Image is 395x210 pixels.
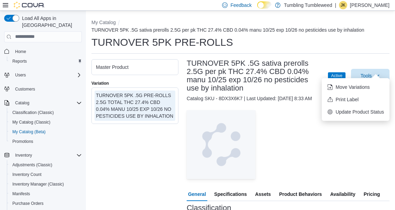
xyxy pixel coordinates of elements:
[284,1,332,9] p: Tumbling Tumbleweed
[10,137,36,146] a: Promotions
[7,56,85,66] button: Reports
[96,64,174,71] div: Master Product
[12,172,42,177] span: Inventory Count
[12,201,44,206] span: Purchase Orders
[336,84,384,91] span: Move Variations
[10,128,48,136] a: My Catalog (Beta)
[279,187,322,201] span: Product Behaviors
[10,118,82,126] span: My Catalog (Classic)
[96,92,174,119] div: TURNOVER 5PK .5G PRE-ROLLS 2.5G TOTAL THC 27.4% CBD 0.04% MANU 10/25 EXP 10/26 NO PESTICIDES USE ...
[188,187,206,201] span: General
[12,71,29,79] button: Users
[230,2,251,9] span: Feedback
[91,81,109,86] label: Variation
[12,85,38,93] a: Customers
[10,180,67,188] a: Inventory Manager (Classic)
[257,1,272,9] input: Dark Mode
[187,95,389,102] div: Catalog SKU - 8DX3X6K7 | Last Updated: [DATE] 8:33 AM
[12,71,82,79] span: Users
[91,20,116,25] button: My Catalog
[187,110,255,179] img: Image for Cova Placeholder
[10,128,82,136] span: My Catalog (Beta)
[10,57,30,65] a: Reports
[328,72,345,79] span: Active
[1,70,85,80] button: Users
[10,170,82,179] span: Inventory Count
[15,49,26,54] span: Home
[351,69,389,83] button: Tools
[14,2,45,9] img: Cova
[91,27,364,33] button: TURNOVER 5PK .5G sativa prerolls 2.5G per pk THC 27.4% CBD 0.04% manu 10/25 exp 10/26 no pesticid...
[10,161,82,169] span: Adjustments (Classic)
[10,118,53,126] a: My Catalog (Classic)
[12,162,52,168] span: Adjustments (Classic)
[187,59,321,92] h3: TURNOVER 5PK .5G sativa prerolls 2.5G per pk THC 27.4% CBD 0.04% manu 10/25 exp 10/26 no pesticid...
[12,191,30,197] span: Manifests
[341,1,345,9] span: JK
[325,81,387,93] button: Move Variations
[339,1,347,9] div: Jessica Knight
[335,1,336,9] p: |
[350,1,389,9] p: [PERSON_NAME]
[10,170,44,179] a: Inventory Count
[91,19,389,34] nav: An example of EuiBreadcrumbs
[12,110,54,115] span: Classification (Classic)
[7,189,85,199] button: Manifests
[325,106,387,118] button: Update Product Status
[10,161,55,169] a: Adjustments (Classic)
[19,15,82,29] span: Load All Apps in [GEOGRAPHIC_DATA]
[1,84,85,94] button: Customers
[7,170,85,179] button: Inventory Count
[12,151,35,159] button: Inventory
[12,151,82,159] span: Inventory
[12,48,29,56] a: Home
[15,100,29,106] span: Catalog
[15,72,26,78] span: Users
[255,187,271,201] span: Assets
[12,119,51,125] span: My Catalog (Classic)
[10,199,82,208] span: Purchase Orders
[12,99,82,107] span: Catalog
[214,187,247,201] span: Specifications
[7,127,85,137] button: My Catalog (Beta)
[10,108,57,117] a: Classification (Classic)
[1,98,85,108] button: Catalog
[336,108,384,115] span: Update Product Status
[10,199,46,208] a: Purchase Orders
[361,72,372,79] span: Tools
[331,73,342,79] span: Active
[12,85,82,93] span: Customers
[12,139,33,144] span: Promotions
[7,108,85,117] button: Classification (Classic)
[91,35,233,49] h1: TURNOVER 5PK PRE-ROLLS
[10,57,82,65] span: Reports
[10,108,82,117] span: Classification (Classic)
[12,99,32,107] button: Catalog
[12,181,64,187] span: Inventory Manager (Classic)
[325,93,387,106] button: Print Label
[10,190,82,198] span: Manifests
[12,47,82,56] span: Home
[12,59,27,64] span: Reports
[15,86,35,92] span: Customers
[1,150,85,160] button: Inventory
[10,180,82,188] span: Inventory Manager (Classic)
[7,117,85,127] button: My Catalog (Classic)
[7,199,85,208] button: Purchase Orders
[15,153,32,158] span: Inventory
[7,160,85,170] button: Adjustments (Classic)
[7,179,85,189] button: Inventory Manager (Classic)
[12,129,46,135] span: My Catalog (Beta)
[330,187,355,201] span: Availability
[10,190,33,198] a: Manifests
[364,187,380,201] span: Pricing
[1,46,85,56] button: Home
[10,137,82,146] span: Promotions
[7,137,85,146] button: Promotions
[336,96,384,103] span: Print Label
